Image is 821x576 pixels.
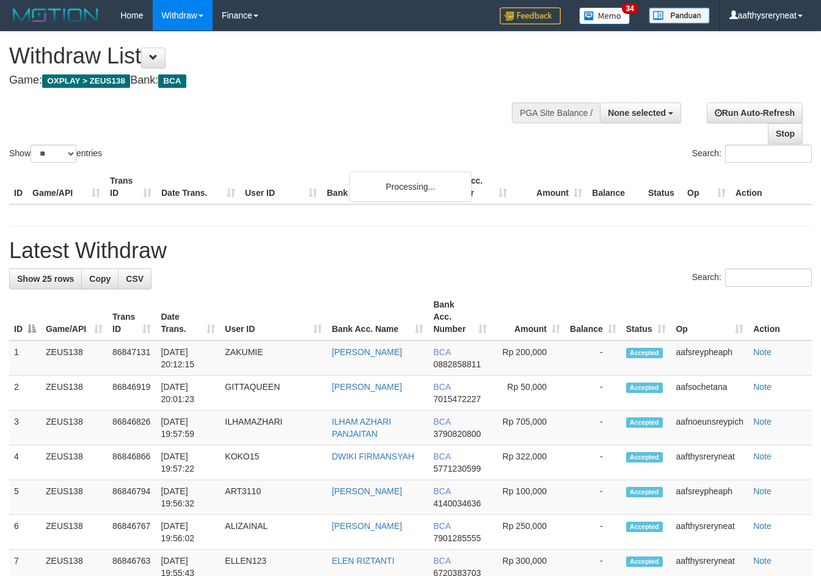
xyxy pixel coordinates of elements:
th: Bank Acc. Number [437,170,512,204]
td: aafthysreryneat [671,515,748,550]
td: ZEUS138 [41,515,108,550]
td: 2 [9,376,41,411]
th: Op [682,170,731,204]
th: Date Trans. [156,170,240,204]
td: [DATE] 19:57:59 [156,411,220,445]
td: ZEUS138 [41,480,108,515]
th: ID: activate to sort column descending [9,293,41,340]
td: KOKO15 [220,445,327,480]
td: 6 [9,515,41,550]
th: ID [9,170,27,204]
th: User ID: activate to sort column ascending [220,293,327,340]
td: ZEUS138 [41,445,108,480]
th: Trans ID [105,170,156,204]
td: 86846826 [108,411,156,445]
span: Copy 7015472227 to clipboard [433,394,481,404]
a: CSV [118,268,151,289]
h4: Game: Bank: [9,74,535,87]
span: Copy 7901285555 to clipboard [433,533,481,543]
td: GITTAQUEEN [220,376,327,411]
a: ILHAM AZHARI PANJAITAN [332,417,391,439]
span: OXPLAY > ZEUS138 [42,74,130,88]
div: Processing... [349,171,472,202]
td: Rp 705,000 [492,411,565,445]
span: BCA [433,556,450,566]
img: Feedback.jpg [500,7,561,24]
a: Note [753,556,772,566]
th: Bank Acc. Number: activate to sort column ascending [428,293,491,340]
th: Bank Acc. Name [322,170,437,204]
input: Search: [725,268,812,287]
td: [DATE] 20:01:23 [156,376,220,411]
td: 86846866 [108,445,156,480]
th: Bank Acc. Name: activate to sort column ascending [327,293,428,340]
td: 86846767 [108,515,156,550]
h1: Latest Withdraw [9,239,812,263]
th: Game/API [27,170,105,204]
th: Status: activate to sort column ascending [621,293,671,340]
a: Copy [81,268,119,289]
a: Note [753,452,772,461]
label: Search: [692,145,812,163]
img: MOTION_logo.png [9,6,102,24]
td: Rp 322,000 [492,445,565,480]
span: Copy 5771230599 to clipboard [433,464,481,473]
label: Search: [692,268,812,287]
span: CSV [126,274,144,284]
td: aafthysreryneat [671,445,748,480]
a: Stop [768,123,803,144]
img: panduan.png [649,7,710,24]
a: ELEN RIZTANTI [332,556,394,566]
th: Op: activate to sort column ascending [671,293,748,340]
span: Copy 4140034636 to clipboard [433,499,481,508]
td: - [565,340,621,376]
td: 1 [9,340,41,376]
span: BCA [433,382,450,392]
td: [DATE] 19:56:02 [156,515,220,550]
td: ART3110 [220,480,327,515]
div: PGA Site Balance / [512,103,600,123]
a: [PERSON_NAME] [332,486,402,496]
span: Accepted [626,452,663,463]
select: Showentries [31,145,76,163]
a: Note [753,347,772,357]
a: Note [753,382,772,392]
th: Status [643,170,682,204]
a: [PERSON_NAME] [332,347,402,357]
span: None selected [608,108,666,118]
a: Note [753,521,772,531]
td: aafsreypheaph [671,340,748,376]
h1: Withdraw List [9,44,535,68]
span: BCA [433,521,450,531]
td: ILHAMAZHARI [220,411,327,445]
td: ZEUS138 [41,376,108,411]
td: 5 [9,480,41,515]
th: Action [731,170,812,204]
td: Rp 250,000 [492,515,565,550]
th: Date Trans.: activate to sort column ascending [156,293,220,340]
input: Search: [725,145,812,163]
td: 3 [9,411,41,445]
span: Copy [89,274,111,284]
td: 86847131 [108,340,156,376]
td: 4 [9,445,41,480]
td: [DATE] 19:57:22 [156,445,220,480]
td: aafnoeunsreypich [671,411,748,445]
span: 34 [622,3,638,14]
th: Trans ID: activate to sort column ascending [108,293,156,340]
button: None selected [600,103,681,123]
span: Accepted [626,522,663,532]
span: BCA [433,417,450,427]
span: BCA [433,347,450,357]
th: Amount: activate to sort column ascending [492,293,565,340]
a: Run Auto-Refresh [707,103,803,123]
td: ZEUS138 [41,411,108,445]
td: [DATE] 19:56:32 [156,480,220,515]
td: Rp 200,000 [492,340,565,376]
td: Rp 100,000 [492,480,565,515]
span: BCA [158,74,186,88]
td: - [565,376,621,411]
a: [PERSON_NAME] [332,521,402,531]
img: Button%20Memo.svg [579,7,630,24]
td: - [565,445,621,480]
